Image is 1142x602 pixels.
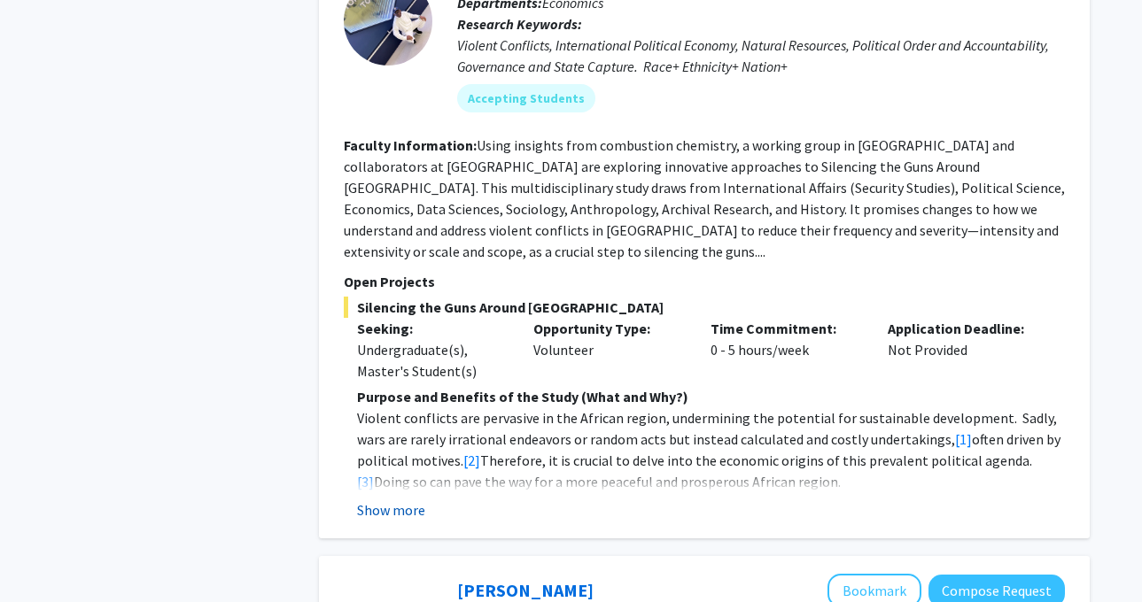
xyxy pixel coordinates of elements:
iframe: Chat [13,522,75,589]
button: Show more [357,499,425,521]
div: 0 - 5 hours/week [697,318,874,382]
p: Seeking: [357,318,508,339]
a: [2] [463,451,480,469]
a: [1] [955,430,972,448]
p: Violent conflicts are pervasive in the African region, undermining the potential for sustainable ... [357,407,1065,492]
b: Research Keywords: [457,15,582,33]
p: Application Deadline: [888,318,1038,339]
div: Undergraduate(s), Master's Student(s) [357,339,508,382]
b: Faculty Information: [344,136,477,154]
strong: Purpose and Benefits of the Study (What and Why?) [357,388,688,405]
div: Volunteer [520,318,697,382]
p: Opportunity Type: [533,318,684,339]
p: Open Projects [344,271,1065,292]
a: [PERSON_NAME] [457,579,594,601]
span: Silencing the Guns Around [GEOGRAPHIC_DATA] [344,297,1065,318]
fg-read-more: Using insights from combustion chemistry, a working group in [GEOGRAPHIC_DATA] and collaborators ... [344,136,1065,260]
a: [3] [357,473,374,490]
div: Not Provided [874,318,1052,382]
mat-chip: Accepting Students [457,84,595,112]
p: Time Commitment: [711,318,861,339]
div: Violent Conflicts, International Political Economy, Natural Resources, Political Order and Accoun... [457,35,1065,77]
